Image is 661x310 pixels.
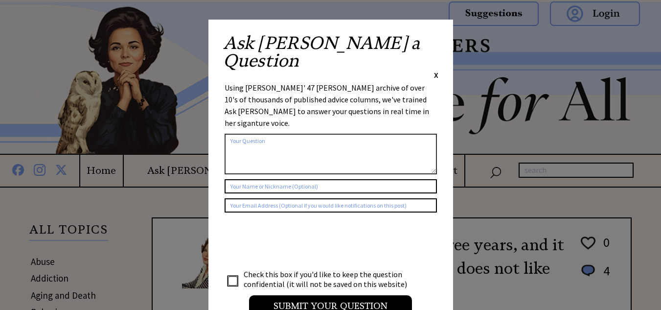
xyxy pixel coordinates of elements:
span: X [434,70,438,80]
div: Using [PERSON_NAME]' 47 [PERSON_NAME] archive of over 10's of thousands of published advice colum... [225,82,437,129]
td: Check this box if you'd like to keep the question confidential (it will not be saved on this webs... [243,269,416,289]
input: Your Name or Nickname (Optional) [225,179,437,193]
iframe: reCAPTCHA [225,222,373,261]
input: Your Email Address (Optional if you would like notifications on this post) [225,198,437,213]
h2: Ask [PERSON_NAME] a Question [223,34,438,70]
